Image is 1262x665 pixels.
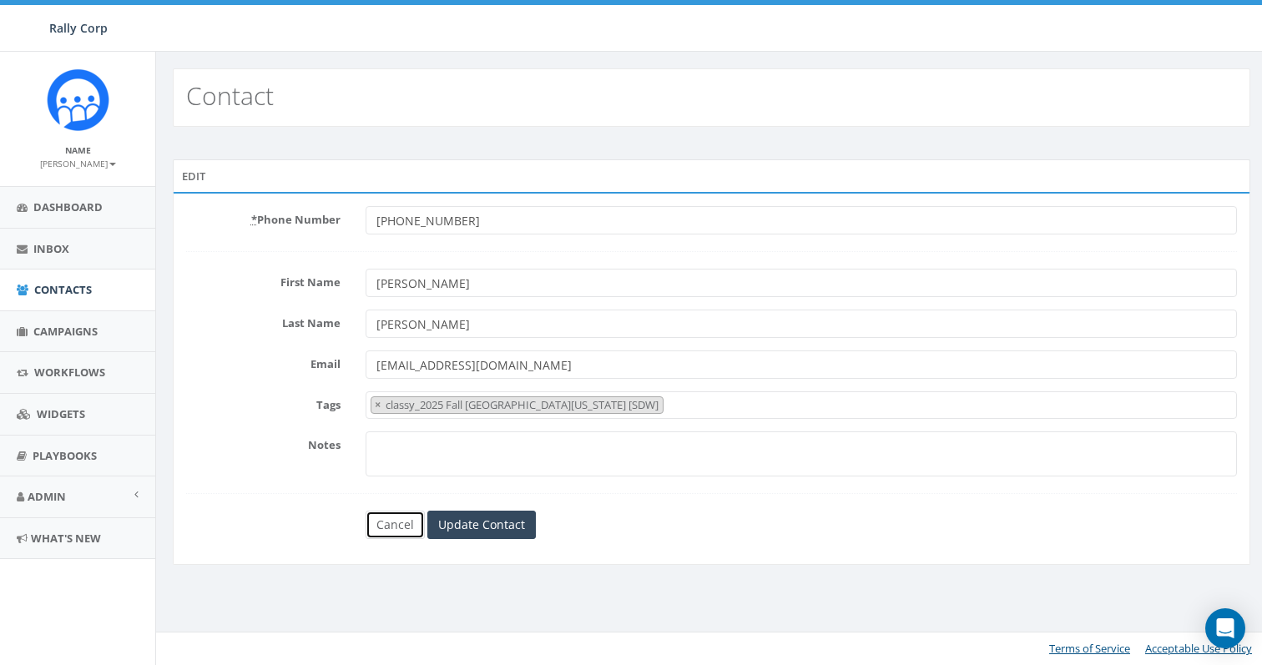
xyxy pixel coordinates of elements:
[186,82,274,109] h2: Contact
[34,365,105,380] span: Workflows
[33,324,98,339] span: Campaigns
[1145,641,1252,656] a: Acceptable Use Policy
[371,396,664,414] li: classy_2025 Fall University of Alabama [SDW]
[33,199,103,214] span: Dashboard
[34,282,92,297] span: Contacts
[174,431,353,453] label: Notes
[427,511,536,539] input: Update Contact
[40,155,116,170] a: [PERSON_NAME]
[40,158,116,169] small: [PERSON_NAME]
[33,448,97,463] span: Playbooks
[174,206,353,228] label: Phone Number
[384,397,663,412] span: classy_2025 Fall [GEOGRAPHIC_DATA][US_STATE] [SDW]
[65,144,91,156] small: Name
[375,397,381,412] span: ×
[173,159,1250,193] div: Edit
[37,406,85,421] span: Widgets
[174,269,353,290] label: First Name
[49,20,108,36] span: Rally Corp
[668,399,676,414] textarea: Search
[47,68,109,131] img: Icon_1.png
[251,212,257,227] abbr: required
[28,489,66,504] span: Admin
[31,531,101,546] span: What's New
[366,511,425,539] a: Cancel
[1049,641,1130,656] a: Terms of Service
[174,391,353,413] label: Tags
[371,397,384,413] button: Remove item
[174,310,353,331] label: Last Name
[33,241,69,256] span: Inbox
[174,350,353,372] label: Email
[1205,608,1245,648] div: Open Intercom Messenger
